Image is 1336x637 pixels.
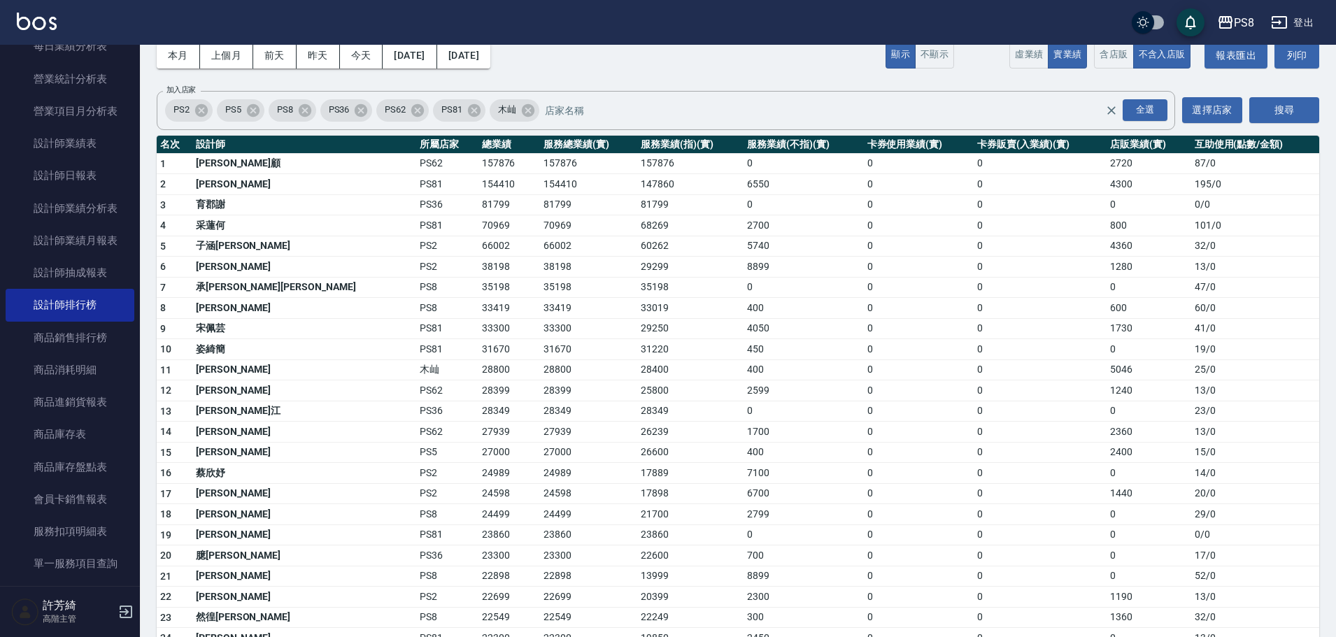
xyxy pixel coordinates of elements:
[637,318,744,339] td: 29250
[6,580,134,613] a: 店販抽成明細
[864,339,974,360] td: 0
[864,236,974,257] td: 0
[974,194,1107,215] td: 0
[637,359,744,380] td: 28400
[541,98,1130,122] input: 店家名稱
[1234,14,1254,31] div: PS8
[974,339,1107,360] td: 0
[1182,97,1242,123] button: 選擇店家
[478,545,540,566] td: 23300
[744,524,863,545] td: 0
[1107,194,1191,215] td: 0
[637,463,744,484] td: 17889
[637,524,744,545] td: 23860
[192,483,416,504] td: [PERSON_NAME]
[540,153,637,174] td: 157876
[864,401,974,422] td: 0
[160,302,166,313] span: 8
[1191,524,1319,545] td: 0 / 0
[478,422,540,443] td: 27939
[1191,380,1319,401] td: 13 / 0
[192,566,416,587] td: [PERSON_NAME]
[433,99,485,122] div: PS81
[886,41,916,69] button: 顯示
[160,426,172,437] span: 14
[974,380,1107,401] td: 0
[744,401,863,422] td: 0
[864,504,974,525] td: 0
[6,127,134,159] a: 設計師業績表
[744,422,863,443] td: 1700
[915,41,954,69] button: 不顯示
[416,174,478,195] td: PS81
[320,99,373,122] div: PS36
[192,153,416,174] td: [PERSON_NAME]顧
[478,524,540,545] td: 23860
[1191,153,1319,174] td: 87 / 0
[1249,97,1319,123] button: 搜尋
[269,103,301,117] span: PS8
[540,298,637,319] td: 33419
[297,43,340,69] button: 昨天
[744,318,863,339] td: 4050
[490,99,539,122] div: 木屾
[192,422,416,443] td: [PERSON_NAME]
[744,483,863,504] td: 6700
[416,277,478,298] td: PS8
[864,483,974,504] td: 0
[540,136,637,154] th: 服務總業績(實)
[744,359,863,380] td: 400
[192,359,416,380] td: [PERSON_NAME]
[478,401,540,422] td: 28349
[974,277,1107,298] td: 0
[416,215,478,236] td: PS81
[1265,10,1319,36] button: 登出
[192,215,416,236] td: 采蓮何
[744,298,863,319] td: 400
[864,524,974,545] td: 0
[192,524,416,545] td: [PERSON_NAME]
[864,545,974,566] td: 0
[864,359,974,380] td: 0
[1107,422,1191,443] td: 2360
[1107,236,1191,257] td: 4360
[340,43,383,69] button: 今天
[478,442,540,463] td: 27000
[1107,545,1191,566] td: 0
[192,277,416,298] td: 承[PERSON_NAME][PERSON_NAME]
[1107,359,1191,380] td: 5046
[637,257,744,278] td: 29299
[974,483,1107,504] td: 0
[974,318,1107,339] td: 0
[1191,339,1319,360] td: 19 / 0
[478,153,540,174] td: 157876
[1107,442,1191,463] td: 2400
[1107,463,1191,484] td: 0
[1191,401,1319,422] td: 23 / 0
[540,194,637,215] td: 81799
[478,380,540,401] td: 28399
[160,261,166,272] span: 6
[974,359,1107,380] td: 0
[478,194,540,215] td: 81799
[540,359,637,380] td: 28800
[1191,422,1319,443] td: 13 / 0
[6,257,134,289] a: 設計師抽成報表
[1191,504,1319,525] td: 29 / 0
[637,236,744,257] td: 60262
[6,224,134,257] a: 設計師業績月報表
[744,215,863,236] td: 2700
[864,215,974,236] td: 0
[1191,277,1319,298] td: 47 / 0
[416,422,478,443] td: PS62
[416,236,478,257] td: PS2
[1177,8,1204,36] button: save
[637,215,744,236] td: 68269
[637,339,744,360] td: 31220
[1191,194,1319,215] td: 0 / 0
[416,298,478,319] td: PS8
[160,282,166,293] span: 7
[744,174,863,195] td: 6550
[160,343,172,355] span: 10
[416,380,478,401] td: PS62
